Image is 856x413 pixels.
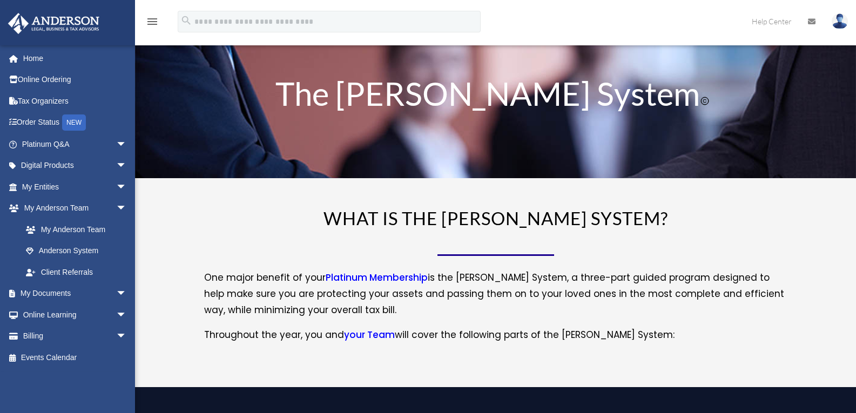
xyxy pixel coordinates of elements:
h1: The [PERSON_NAME] System [207,77,784,115]
a: Online Learningarrow_drop_down [8,304,143,326]
img: User Pic [832,13,848,29]
a: your Team [344,328,395,347]
a: Billingarrow_drop_down [8,326,143,347]
a: Order StatusNEW [8,112,143,134]
p: Throughout the year, you and will cover the following parts of the [PERSON_NAME] System: [204,327,787,343]
a: Online Ordering [8,69,143,91]
i: menu [146,15,159,28]
span: arrow_drop_down [116,155,138,177]
span: arrow_drop_down [116,283,138,305]
a: Platinum Q&Aarrow_drop_down [8,133,143,155]
div: NEW [62,114,86,131]
a: My Entitiesarrow_drop_down [8,176,143,198]
span: arrow_drop_down [116,304,138,326]
span: arrow_drop_down [116,326,138,348]
span: arrow_drop_down [116,176,138,198]
a: menu [146,19,159,28]
a: Home [8,48,143,69]
p: One major benefit of your is the [PERSON_NAME] System, a three-part guided program designed to he... [204,270,787,327]
a: My Anderson Teamarrow_drop_down [8,198,143,219]
img: Anderson Advisors Platinum Portal [5,13,103,34]
a: Digital Productsarrow_drop_down [8,155,143,177]
a: Tax Organizers [8,90,143,112]
a: Client Referrals [15,261,143,283]
a: Platinum Membership [326,271,428,289]
span: arrow_drop_down [116,198,138,220]
a: Anderson System [15,240,138,262]
a: My Anderson Team [15,219,143,240]
span: WHAT IS THE [PERSON_NAME] SYSTEM? [323,207,668,229]
a: My Documentsarrow_drop_down [8,283,143,304]
span: arrow_drop_down [116,133,138,155]
i: search [180,15,192,26]
a: Events Calendar [8,347,143,368]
